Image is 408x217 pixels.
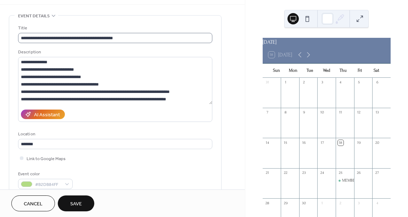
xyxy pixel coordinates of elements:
div: 2 [338,200,343,206]
div: 19 [356,140,362,145]
div: Event color [18,170,71,178]
div: 10 [319,110,325,115]
div: Mon [285,64,302,78]
div: Sat [368,64,385,78]
div: Description [18,48,211,56]
div: 22 [283,170,288,176]
div: 21 [265,170,270,176]
div: 27 [374,170,380,176]
div: Title [18,24,211,32]
div: 2 [301,80,307,85]
div: Location [18,130,211,138]
div: 30 [301,200,307,206]
div: 31 [265,80,270,85]
div: Thu [335,64,352,78]
div: 6 [374,80,380,85]
div: Fri [352,64,368,78]
div: 26 [356,170,362,176]
span: Cancel [24,200,43,208]
div: 1 [319,200,325,206]
button: Save [58,195,94,211]
div: 15 [283,140,288,145]
div: 24 [319,170,325,176]
div: 1 [283,80,288,85]
div: 12 [356,110,362,115]
button: AI Assistant [21,110,65,119]
div: 13 [374,110,380,115]
div: [DATE] [263,38,391,46]
div: 9 [301,110,307,115]
div: 5 [356,80,362,85]
div: 3 [356,200,362,206]
div: 3 [319,80,325,85]
div: Tue [302,64,318,78]
div: 11 [338,110,343,115]
button: Cancel [11,195,55,211]
div: 25 [338,170,343,176]
span: Save [70,200,82,208]
div: 29 [283,200,288,206]
div: 16 [301,140,307,145]
span: Link to Google Maps [27,155,66,163]
div: 17 [319,140,325,145]
div: 4 [374,200,380,206]
div: Sun [268,64,285,78]
div: 7 [265,110,270,115]
div: AI Assistant [34,111,60,119]
span: #B2DB84FF [35,181,61,188]
span: Event details [18,12,50,20]
div: 8 [283,110,288,115]
div: 20 [374,140,380,145]
div: 14 [265,140,270,145]
div: 23 [301,170,307,176]
div: 28 [265,200,270,206]
div: 18 [338,140,343,145]
div: 4 [338,80,343,85]
div: MEMBER ONLY: Couples Monthly Peer Group [336,178,354,184]
div: Wed [318,64,335,78]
